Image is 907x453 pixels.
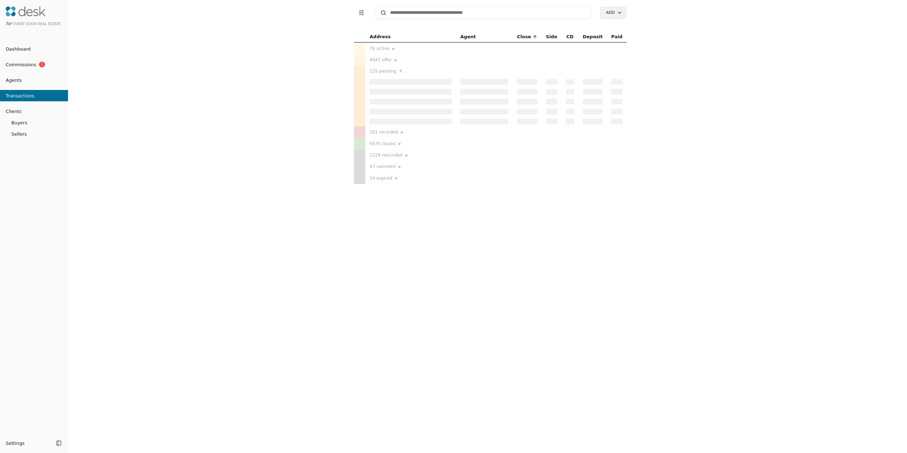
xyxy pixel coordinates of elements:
div: 201 recorded [370,129,452,136]
span: 1 [39,62,45,67]
span: Agent [460,33,476,41]
div: 4947 offer [370,56,452,63]
div: 76 active [370,45,452,52]
span: ▶ [398,164,401,170]
span: ▶ [398,141,401,147]
span: CD [567,33,574,41]
div: 6575 closed [370,140,452,147]
span: Paid [611,33,622,41]
span: Address [370,33,390,41]
span: for [6,21,12,26]
span: Close [517,33,531,41]
span: Settings [6,440,24,447]
span: ▶ [395,57,398,63]
span: Deposit [583,33,603,41]
div: 1229 rescinded [370,152,452,159]
span: ▶ [401,129,404,136]
span: ▶ [395,175,398,181]
span: ▶ [405,152,408,159]
span: ▶ [392,46,395,52]
span: 125 pending [370,68,396,75]
button: Settings [3,437,54,449]
span: Every Door Real Estate [13,22,61,26]
div: 47 canceled [370,163,452,170]
button: Add [600,7,626,19]
div: 14 expired [370,174,452,181]
span: Side [546,33,557,41]
span: ▼ [399,68,402,74]
img: Desk [6,6,45,16]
